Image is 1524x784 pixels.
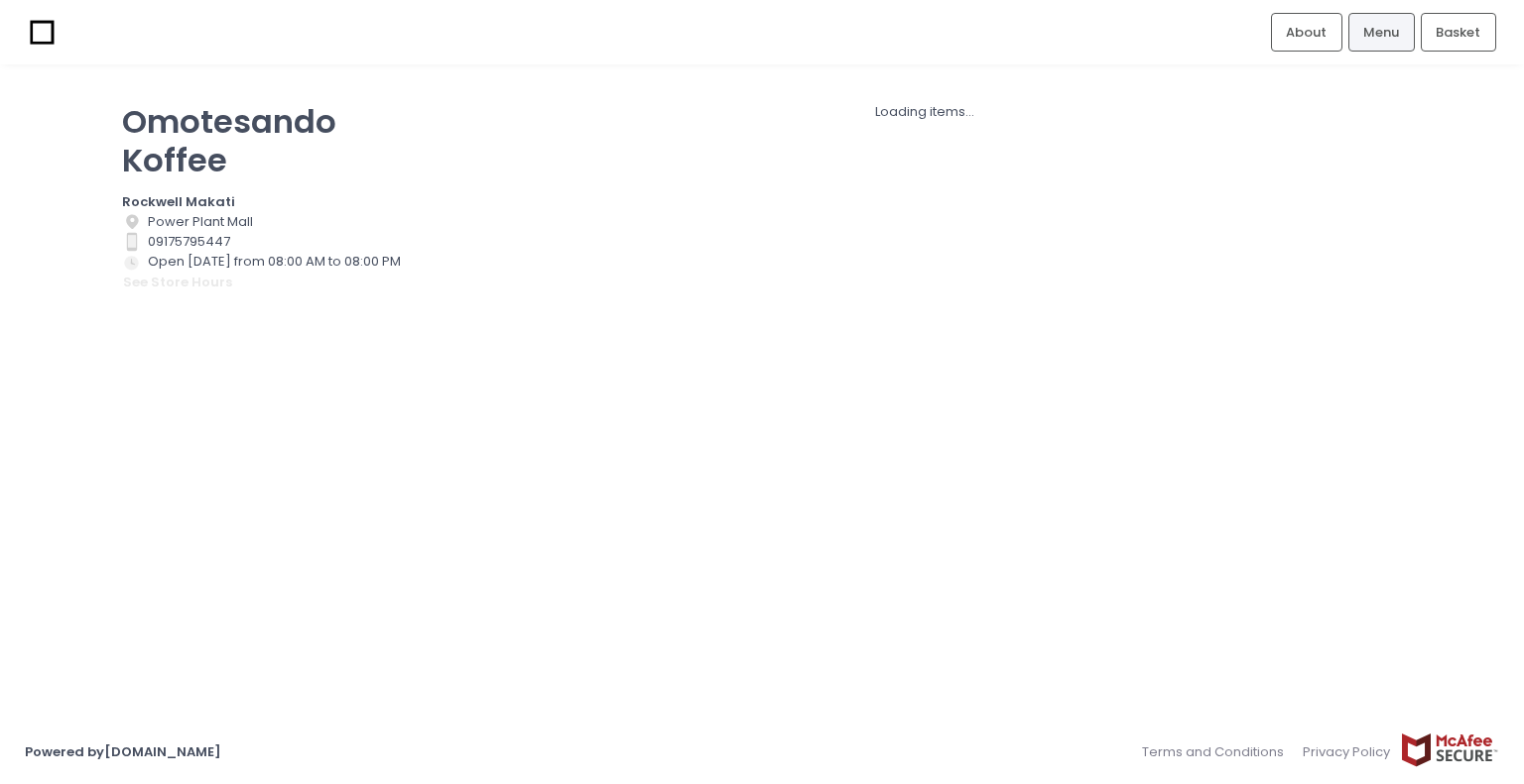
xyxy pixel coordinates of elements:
a: Menu [1348,13,1415,51]
div: Power Plant Mall [122,212,424,232]
button: see store hours [122,272,233,293]
div: 09175795447 [122,232,424,252]
a: Privacy Policy [1294,732,1401,771]
div: Loading items... [448,102,1402,122]
a: About [1271,13,1342,51]
a: Powered by[DOMAIN_NAME] [25,742,221,761]
span: Basket [1436,23,1480,43]
span: About [1286,23,1327,43]
p: Omotesando Koffee [122,102,424,179]
img: logo [25,15,60,50]
a: Terms and Conditions [1142,732,1294,771]
b: Rockwell Makati [122,192,235,211]
div: Open [DATE] from 08:00 AM to 08:00 PM [122,252,424,293]
img: mcafee-secure [1400,732,1499,767]
span: Menu [1363,23,1399,43]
